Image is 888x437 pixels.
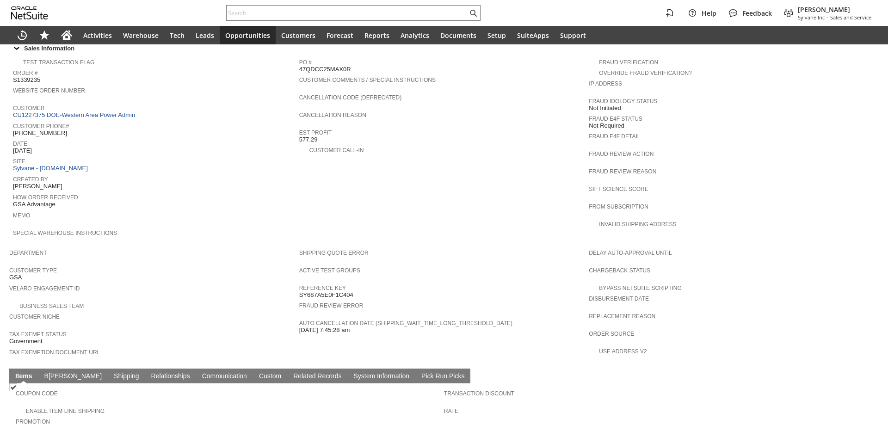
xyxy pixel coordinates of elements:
span: Not Initiated [589,105,621,112]
a: Customer Comments / Special Instructions [299,77,436,83]
a: Leads [190,26,220,44]
span: Not Required [589,122,624,129]
span: 47QDCC25MAX0R [299,66,351,73]
span: GSA Advantage [13,201,55,208]
a: Promotion [16,419,50,425]
a: Tax Exemption Document URL [9,349,100,356]
a: Recent Records [11,26,33,44]
a: Use Address V2 [599,348,647,355]
a: Shipping Quote Error [299,250,369,256]
a: Delay Auto-Approval Until [589,250,672,256]
a: Cancellation Code (deprecated) [299,94,402,101]
a: Date [13,141,27,147]
span: S1339235 [13,76,40,84]
a: Fraud E4F Status [589,116,642,122]
a: Site [13,158,25,165]
svg: Recent Records [17,30,28,41]
a: Opportunities [220,26,276,44]
a: Setup [482,26,512,44]
span: Customers [281,31,315,40]
a: Auto Cancellation Date (shipping_wait_time_long_threshold_date) [299,320,512,326]
a: Chargeback Status [589,267,650,274]
a: Customer Niche [9,314,60,320]
span: Sales and Service [830,14,871,21]
a: Analytics [395,26,435,44]
a: Coupon Code [16,390,58,397]
span: Setup [487,31,506,40]
a: Bypass NetSuite Scripting [599,285,681,291]
a: Sylvane - [DOMAIN_NAME] [13,165,90,172]
a: Fraud E4F Detail [589,133,640,140]
a: Active Test Groups [299,267,360,274]
a: Fraud Idology Status [589,98,657,105]
a: Customer Call-in [309,147,364,154]
svg: Home [61,30,72,41]
a: Replacement reason [589,313,655,320]
span: I [15,372,17,380]
span: Feedback [742,9,772,18]
a: Website Order Number [13,87,85,94]
a: PO # [299,59,312,66]
span: S [114,372,118,380]
a: Invalid Shipping Address [599,221,676,228]
a: B[PERSON_NAME] [42,372,104,381]
a: Pick Run Picks [419,372,467,381]
a: Activities [78,26,117,44]
span: Warehouse [123,31,159,40]
a: Custom [257,372,284,381]
span: y [358,372,361,380]
a: Customer Phone# [13,123,69,129]
a: Documents [435,26,482,44]
span: Tech [170,31,185,40]
span: Support [560,31,586,40]
a: Fraud Review Reason [589,168,656,175]
span: [PERSON_NAME] [798,5,871,14]
a: Support [555,26,592,44]
svg: Shortcuts [39,30,50,41]
span: [PHONE_NUMBER] [13,129,67,137]
a: Tax Exempt Status [9,331,67,338]
a: Related Records [291,372,344,381]
span: Leads [196,31,214,40]
a: Transaction Discount [444,390,514,397]
span: Reports [364,31,389,40]
span: P [421,372,425,380]
a: How Order Received [13,194,78,201]
a: Cancellation Reason [299,112,366,118]
span: u [264,372,267,380]
span: C [202,372,207,380]
a: Order # [13,70,37,76]
a: Shipping [111,372,142,381]
a: Override Fraud Verification? [599,70,691,76]
a: Reports [359,26,395,44]
span: SuiteApps [517,31,549,40]
span: Opportunities [225,31,270,40]
a: Special Warehouse Instructions [13,230,117,236]
span: 577.29 [299,136,318,143]
a: Forecast [321,26,359,44]
a: Warehouse [117,26,164,44]
a: Sift Science Score [589,186,648,192]
a: Fraud Review Error [299,302,364,309]
a: From Subscription [589,203,648,210]
div: Sales Information [9,42,875,54]
span: [DATE] 7:45:28 am [299,326,350,334]
a: System Information [351,372,412,381]
span: SY687A5E0F1C404 [299,291,353,299]
a: Customer Type [9,267,57,274]
a: Enable Item Line Shipping [26,408,105,414]
a: CU1227375 DOE-Western Area Power Admin [13,111,137,118]
td: Sales Information [9,42,879,54]
span: Analytics [401,31,429,40]
a: Department [9,250,47,256]
a: IP Address [589,80,622,87]
span: Sylvane Inc [798,14,825,21]
a: Unrolled view on [862,370,873,382]
span: R [151,372,156,380]
a: Test Transaction Flag [23,59,94,66]
a: Customers [276,26,321,44]
div: Shortcuts [33,26,55,44]
svg: Search [468,7,479,18]
a: Reference Key [299,285,346,291]
span: [PERSON_NAME] [13,183,62,190]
